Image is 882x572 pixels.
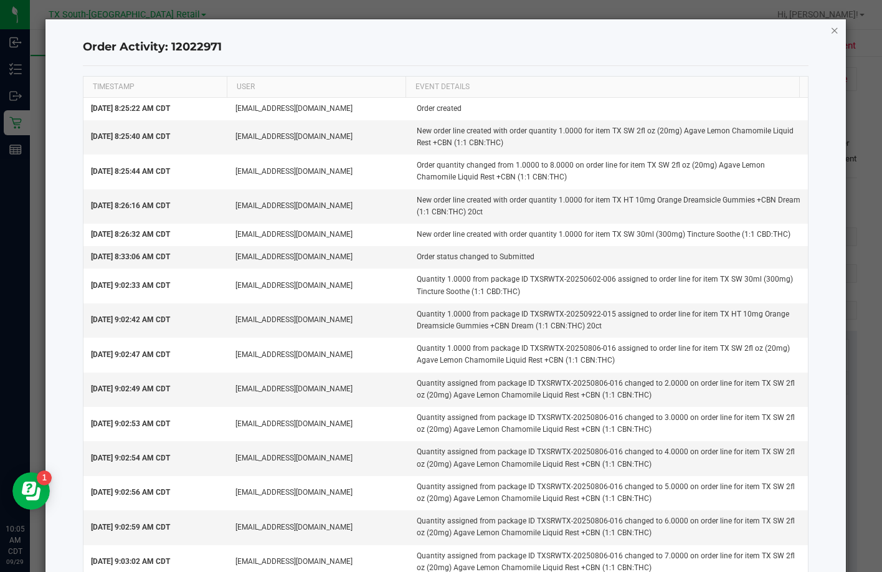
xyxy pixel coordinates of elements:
[12,472,50,510] iframe: Resource center
[228,338,409,372] td: [EMAIL_ADDRESS][DOMAIN_NAME]
[409,98,808,120] td: Order created
[228,246,409,269] td: [EMAIL_ADDRESS][DOMAIN_NAME]
[91,252,170,261] span: [DATE] 8:33:06 AM CDT
[228,373,409,407] td: [EMAIL_ADDRESS][DOMAIN_NAME]
[91,419,170,428] span: [DATE] 9:02:53 AM CDT
[91,350,170,359] span: [DATE] 9:02:47 AM CDT
[91,384,170,393] span: [DATE] 9:02:49 AM CDT
[91,201,170,210] span: [DATE] 8:26:16 AM CDT
[228,189,409,224] td: [EMAIL_ADDRESS][DOMAIN_NAME]
[91,281,170,290] span: [DATE] 9:02:33 AM CDT
[227,77,405,98] th: USER
[91,557,170,566] span: [DATE] 9:03:02 AM CDT
[409,407,808,441] td: Quantity assigned from package ID TXSRWTX-20250806-016 changed to 3.0000 on order line for item T...
[91,167,170,176] span: [DATE] 8:25:44 AM CDT
[91,104,170,113] span: [DATE] 8:25:22 AM CDT
[91,523,170,531] span: [DATE] 9:02:59 AM CDT
[37,470,52,485] iframe: Resource center unread badge
[83,39,809,55] h4: Order Activity: 12022971
[228,441,409,475] td: [EMAIL_ADDRESS][DOMAIN_NAME]
[409,246,808,269] td: Order status changed to Submitted
[228,98,409,120] td: [EMAIL_ADDRESS][DOMAIN_NAME]
[228,510,409,545] td: [EMAIL_ADDRESS][DOMAIN_NAME]
[409,338,808,372] td: Quantity 1.0000 from package ID TXSRWTX-20250806-016 assigned to order line for item TX SW 2fl oz...
[409,269,808,303] td: Quantity 1.0000 from package ID TXSRWTX-20250602-006 assigned to order line for item TX SW 30ml (...
[405,77,799,98] th: EVENT DETAILS
[228,224,409,246] td: [EMAIL_ADDRESS][DOMAIN_NAME]
[228,407,409,441] td: [EMAIL_ADDRESS][DOMAIN_NAME]
[83,77,227,98] th: TIMESTAMP
[409,189,808,224] td: New order line created with order quantity 1.0000 for item TX HT 10mg Orange Dreamsicle Gummies +...
[409,303,808,338] td: Quantity 1.0000 from package ID TXSRWTX-20250922-015 assigned to order line for item TX HT 10mg O...
[409,373,808,407] td: Quantity assigned from package ID TXSRWTX-20250806-016 changed to 2.0000 on order line for item T...
[91,488,170,497] span: [DATE] 9:02:56 AM CDT
[409,224,808,246] td: New order line created with order quantity 1.0000 for item TX SW 30ml (300mg) Tincture Soothe (1:...
[409,510,808,545] td: Quantity assigned from package ID TXSRWTX-20250806-016 changed to 6.0000 on order line for item T...
[228,269,409,303] td: [EMAIL_ADDRESS][DOMAIN_NAME]
[91,132,170,141] span: [DATE] 8:25:40 AM CDT
[91,454,170,462] span: [DATE] 9:02:54 AM CDT
[409,120,808,155] td: New order line created with order quantity 1.0000 for item TX SW 2fl oz (20mg) Agave Lemon Chamom...
[409,441,808,475] td: Quantity assigned from package ID TXSRWTX-20250806-016 changed to 4.0000 on order line for item T...
[228,476,409,510] td: [EMAIL_ADDRESS][DOMAIN_NAME]
[228,155,409,189] td: [EMAIL_ADDRESS][DOMAIN_NAME]
[91,315,170,324] span: [DATE] 9:02:42 AM CDT
[91,230,170,239] span: [DATE] 8:26:32 AM CDT
[409,476,808,510] td: Quantity assigned from package ID TXSRWTX-20250806-016 changed to 5.0000 on order line for item T...
[409,155,808,189] td: Order quantity changed from 1.0000 to 8.0000 on order line for item TX SW 2fl oz (20mg) Agave Lem...
[228,303,409,338] td: [EMAIL_ADDRESS][DOMAIN_NAME]
[228,120,409,155] td: [EMAIL_ADDRESS][DOMAIN_NAME]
